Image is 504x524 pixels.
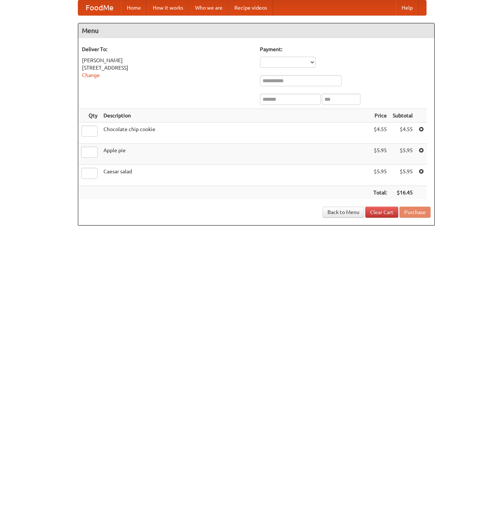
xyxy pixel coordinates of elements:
[370,165,390,186] td: $5.95
[101,109,370,123] th: Description
[78,23,434,38] h4: Menu
[228,0,273,15] a: Recipe videos
[101,144,370,165] td: Apple pie
[82,72,100,78] a: Change
[323,207,364,218] a: Back to Menu
[147,0,189,15] a: How it works
[78,0,121,15] a: FoodMe
[82,46,253,53] h5: Deliver To:
[189,0,228,15] a: Who we are
[390,123,416,144] td: $4.55
[121,0,147,15] a: Home
[390,109,416,123] th: Subtotal
[390,144,416,165] td: $5.95
[390,186,416,200] th: $16.45
[78,109,101,123] th: Qty
[370,186,390,200] th: Total:
[370,144,390,165] td: $5.95
[82,57,253,64] div: [PERSON_NAME]
[365,207,398,218] a: Clear Cart
[260,46,431,53] h5: Payment:
[390,165,416,186] td: $5.95
[101,165,370,186] td: Caesar salad
[370,109,390,123] th: Price
[370,123,390,144] td: $4.55
[101,123,370,144] td: Chocolate chip cookie
[396,0,419,15] a: Help
[82,64,253,71] div: [STREET_ADDRESS]
[399,207,431,218] button: Purchase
